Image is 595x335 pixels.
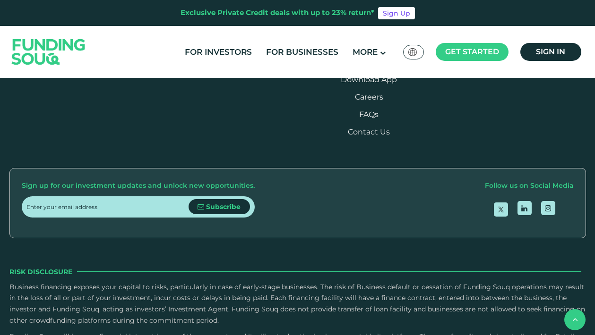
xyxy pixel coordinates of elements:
a: Contact Us [348,127,390,136]
button: back [564,309,586,330]
a: Download App [341,75,397,84]
img: Logo [2,28,95,75]
button: Subscribe [189,199,250,214]
a: open Instagram [541,201,555,215]
a: FAQs [359,110,379,119]
span: Get started [445,47,499,56]
a: open Twitter [494,202,508,217]
input: Enter your email address [26,196,189,218]
a: For Businesses [264,44,341,60]
p: Business financing exposes your capital to risks, particularly in case of early-stage businesses.... [9,282,586,327]
span: Subscribe [206,202,241,211]
img: SA Flag [408,48,417,56]
div: Sign up for our investment updates and unlock new opportunities. [22,180,255,192]
a: Sign in [520,43,581,61]
span: Careers [355,92,383,101]
span: Sign in [536,47,565,56]
img: twitter [498,207,504,212]
span: More [353,47,378,57]
a: Sign Up [378,7,415,19]
a: open Linkedin [517,201,532,215]
a: For Investors [182,44,254,60]
div: Exclusive Private Credit deals with up to 23% return* [181,8,374,18]
div: Follow us on Social Media [485,180,574,192]
span: Risk Disclosure [9,267,72,277]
